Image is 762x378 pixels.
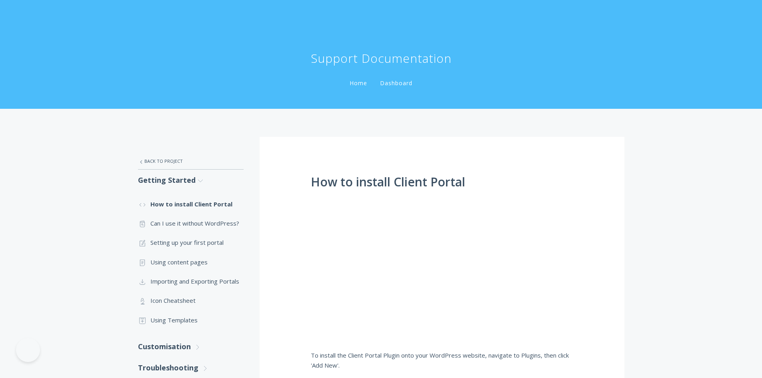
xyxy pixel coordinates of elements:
[16,338,40,362] iframe: Toggle Customer Support
[138,252,244,272] a: Using content pages
[311,50,452,66] h1: Support Documentation
[138,272,244,291] a: Importing and Exporting Portals
[138,233,244,252] a: Setting up your first portal
[378,79,414,87] a: Dashboard
[138,336,244,357] a: Customisation
[311,175,573,189] h1: How to install Client Portal
[311,195,573,339] iframe: Installing Client Portal
[348,79,369,87] a: Home
[138,194,244,214] a: How to install Client Portal
[138,310,244,330] a: Using Templates
[138,214,244,233] a: Can I use it without WordPress?
[138,291,244,310] a: Icon Cheatsheet
[311,350,573,370] p: To install the Client Portal Plugin onto your WordPress website, navigate to Plugins, then click ...
[138,170,244,191] a: Getting Started
[138,153,244,170] a: Back to Project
